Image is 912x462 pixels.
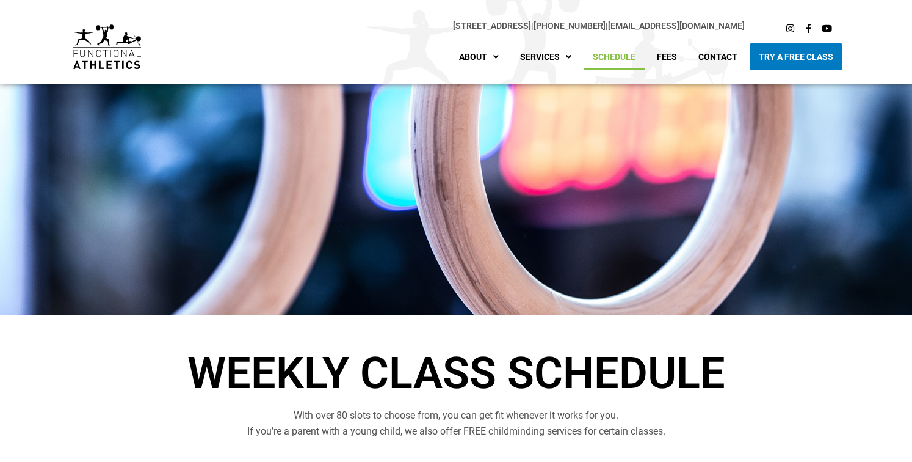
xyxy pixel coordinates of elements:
[689,43,747,70] a: Contact
[114,351,798,395] h1: Weekly Class Schedule
[453,21,534,31] span: |
[114,408,798,440] p: With over 80 slots to choose from, you can get fit whenever it works for you. If you’re a parent ...
[511,43,581,70] a: Services
[608,21,745,31] a: [EMAIL_ADDRESS][DOMAIN_NAME]
[750,43,842,70] a: Try A Free Class
[584,43,645,70] a: Schedule
[165,19,745,33] p: |
[534,21,606,31] a: [PHONE_NUMBER]
[73,24,141,71] img: default-logo
[450,43,508,70] a: About
[648,43,686,70] a: Fees
[453,21,531,31] a: [STREET_ADDRESS]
